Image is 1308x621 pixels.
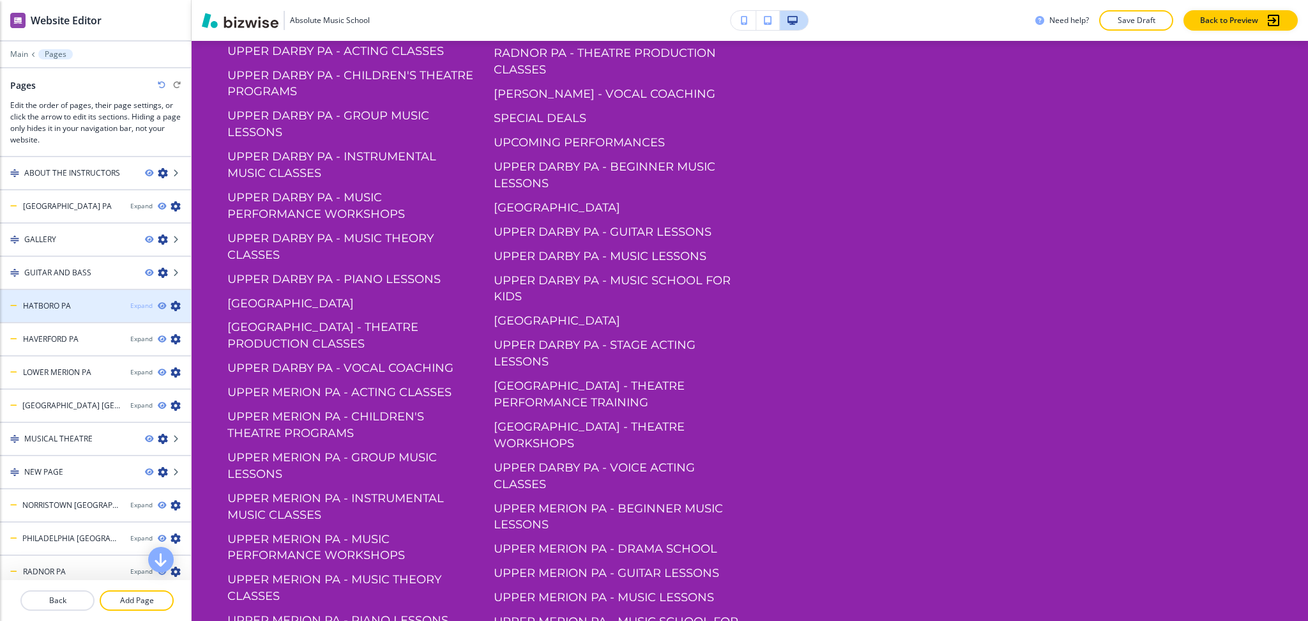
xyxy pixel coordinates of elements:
p: UPPER MERION PA - GROUP MUSIC LESSONS [227,450,476,483]
p: Pages [45,50,66,59]
h4: HAVERFORD PA [23,333,79,345]
h3: Need help? [1049,15,1089,26]
p: UPPER DARBY PA - VOCAL COACHING [227,360,453,377]
button: Expand [130,533,153,543]
h4: GUITAR AND BASS [24,267,91,279]
h3: Absolute Music School [290,15,370,26]
h4: LOWER MERION PA [23,367,91,378]
p: [GEOGRAPHIC_DATA] [494,200,620,217]
img: editor icon [10,13,26,28]
p: Back [22,595,93,606]
p: UPPER MERION PA - CHILDREN'S THEATRE PROGRAMS [227,409,476,442]
p: UPCOMING PERFORMANCES [494,135,665,151]
h4: HATBORO PA [23,300,71,312]
h2: Pages [10,79,36,92]
p: UPPER DARBY PA - CHILDREN'S THEATRE PROGRAMS [227,68,476,101]
p: SPECIAL DEALS [494,111,586,127]
p: UPPER DARBY PA - VOICE ACTING CLASSES [494,460,742,493]
p: UPPER DARBY PA - MUSIC THEORY CLASSES [227,231,476,264]
img: Drag [10,268,19,277]
h3: Edit the order of pages, their page settings, or click the arrow to edit its sections. Hiding a p... [10,100,181,146]
p: UPPER DARBY PA - STAGE ACTING LESSONS [494,337,742,371]
button: Expand [130,500,153,510]
p: [GEOGRAPHIC_DATA] - THEATRE PRODUCTION CLASSES [227,319,476,353]
button: Back to Preview [1183,10,1298,31]
p: [GEOGRAPHIC_DATA] - THEATRE WORKSHOPS [494,419,742,452]
p: UPPER DARBY PA - ACTING CLASSES [227,43,444,60]
img: Bizwise Logo [202,13,278,28]
p: [GEOGRAPHIC_DATA] [227,296,354,312]
p: UPPER MERION PA - INSTRUMENTAL MUSIC CLASSES [227,491,476,524]
p: UPPER DARBY PA - GUITAR LESSONS [494,224,711,241]
h4: ABOUT THE INSTRUCTORS [24,167,120,179]
p: UPPER DARBY PA - GROUP MUSIC LESSONS [227,108,476,141]
img: Drag [10,169,19,178]
p: UPPER DARBY PA - MUSIC SCHOOL FOR KIDS [494,273,742,306]
button: Expand [130,367,153,377]
p: RADNOR PA - THEATRE PRODUCTION CLASSES [494,45,742,79]
p: UPPER MERION PA - GUITAR LESSONS [494,565,719,582]
p: [PERSON_NAME] - VOCAL COACHING [494,86,715,103]
button: Pages [38,49,73,59]
h4: NORRISTOWN [GEOGRAPHIC_DATA] [22,500,120,511]
button: Expand [130,334,153,344]
p: UPPER DARBY PA - INSTRUMENTAL MUSIC CLASSES [227,149,476,182]
h4: MUSICAL THEATRE [24,433,93,445]
img: Drag [10,434,19,443]
p: UPPER MERION PA - MUSIC PERFORMANCE WORKSHOPS [227,532,476,565]
h4: RADNOR PA [23,566,66,578]
button: Back [20,590,95,611]
p: UPPER DARBY PA - MUSIC PERFORMANCE WORKSHOPS [227,190,476,223]
p: UPPER MERION PA - ACTING CLASSES [227,385,452,401]
button: Absolute Music School [202,11,370,30]
p: UPPER DARBY PA - BEGINNER MUSIC LESSONS [494,159,742,192]
h4: PHILADELPHIA [GEOGRAPHIC_DATA] [22,533,120,544]
img: Drag [10,235,19,244]
p: UPPER MERION PA - MUSIC THEORY CLASSES [227,572,476,605]
h4: NEW PAGE [24,466,63,478]
p: UPPER MERION PA - DRAMA SCHOOL [494,541,717,558]
p: UPPER MERION PA - BEGINNER MUSIC LESSONS [494,501,742,534]
button: Add Page [100,590,174,611]
button: Save Draft [1099,10,1173,31]
button: Main [10,50,28,59]
h2: Website Editor [31,13,102,28]
p: [GEOGRAPHIC_DATA] - THEATRE PERFORMANCE TRAINING [494,378,742,411]
button: Expand [130,401,153,410]
p: Add Page [101,595,172,606]
button: Expand [130,567,153,576]
p: UPPER MERION PA - MUSIC LESSONS [494,590,714,606]
h4: [GEOGRAPHIC_DATA] [GEOGRAPHIC_DATA] [22,400,120,411]
h4: GALLERY [24,234,56,245]
p: UPPER DARBY PA - PIANO LESSONS [227,272,441,288]
p: UPPER DARBY PA - MUSIC LESSONS [494,249,706,265]
p: Back to Preview [1200,15,1258,26]
button: Expand [130,201,153,211]
h4: [GEOGRAPHIC_DATA] PA [23,201,112,212]
button: Expand [130,301,153,310]
img: Drag [10,468,19,477]
p: Save Draft [1116,15,1157,26]
p: [GEOGRAPHIC_DATA] [494,313,620,330]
